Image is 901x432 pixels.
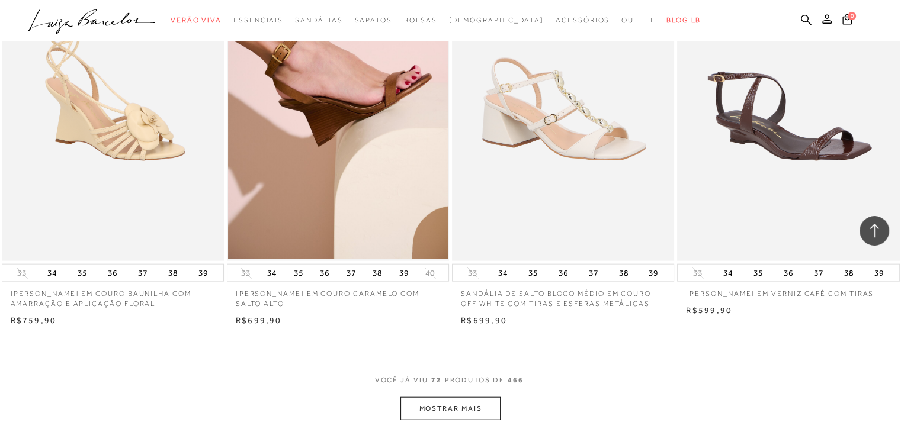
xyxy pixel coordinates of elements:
[264,265,280,281] button: 34
[171,16,222,24] span: Verão Viva
[233,16,283,24] span: Essenciais
[556,9,610,31] a: categoryNavScreenReaderText
[508,375,524,397] span: 466
[495,265,511,281] button: 34
[448,9,544,31] a: noSubCategoriesText
[396,265,412,281] button: 39
[165,265,181,281] button: 38
[848,12,856,20] span: 0
[621,16,655,24] span: Outlet
[461,315,507,325] span: R$699,90
[810,265,827,281] button: 37
[585,265,602,281] button: 37
[238,267,254,279] button: 33
[195,265,211,281] button: 39
[666,16,701,24] span: BLOG LB
[448,16,544,24] span: [DEMOGRAPHIC_DATA]
[404,9,437,31] a: categoryNavScreenReaderText
[615,265,631,281] button: 38
[11,315,57,325] span: R$759,90
[780,265,797,281] button: 36
[295,16,342,24] span: Sandálias
[621,9,655,31] a: categoryNavScreenReaderText
[290,265,307,281] button: 35
[841,265,857,281] button: 38
[233,9,283,31] a: categoryNavScreenReaderText
[369,265,386,281] button: 38
[354,16,392,24] span: Sapatos
[525,265,541,281] button: 35
[452,282,674,309] a: SANDÁLIA DE SALTO BLOCO MÉDIO EM COURO OFF WHITE COM TIRAS E ESFERAS METÁLICAS
[839,13,855,29] button: 0
[690,267,706,279] button: 33
[666,9,701,31] a: BLOG LB
[354,9,392,31] a: categoryNavScreenReaderText
[871,265,887,281] button: 39
[74,265,91,281] button: 35
[720,265,736,281] button: 34
[343,265,360,281] button: 37
[556,16,610,24] span: Acessórios
[134,265,151,281] button: 37
[445,375,505,385] span: PRODUTOS DE
[677,282,899,299] a: [PERSON_NAME] EM VERNIZ CAFÉ COM TIRAS
[104,265,121,281] button: 36
[431,375,442,397] span: 72
[404,16,437,24] span: Bolsas
[227,282,449,309] a: [PERSON_NAME] EM COURO CARAMELO COM SALTO ALTO
[686,305,732,315] span: R$599,90
[400,397,500,420] button: MOSTRAR MAIS
[44,265,60,281] button: 34
[171,9,222,31] a: categoryNavScreenReaderText
[14,267,30,279] button: 33
[422,267,438,279] button: 40
[236,315,282,325] span: R$699,90
[464,267,481,279] button: 33
[555,265,572,281] button: 36
[645,265,662,281] button: 39
[2,282,224,309] a: [PERSON_NAME] EM COURO BAUNILHA COM AMARRAÇÃO E APLICAÇÃO FLORAL
[295,9,342,31] a: categoryNavScreenReaderText
[750,265,767,281] button: 35
[316,265,333,281] button: 36
[375,375,428,385] span: VOCê JÁ VIU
